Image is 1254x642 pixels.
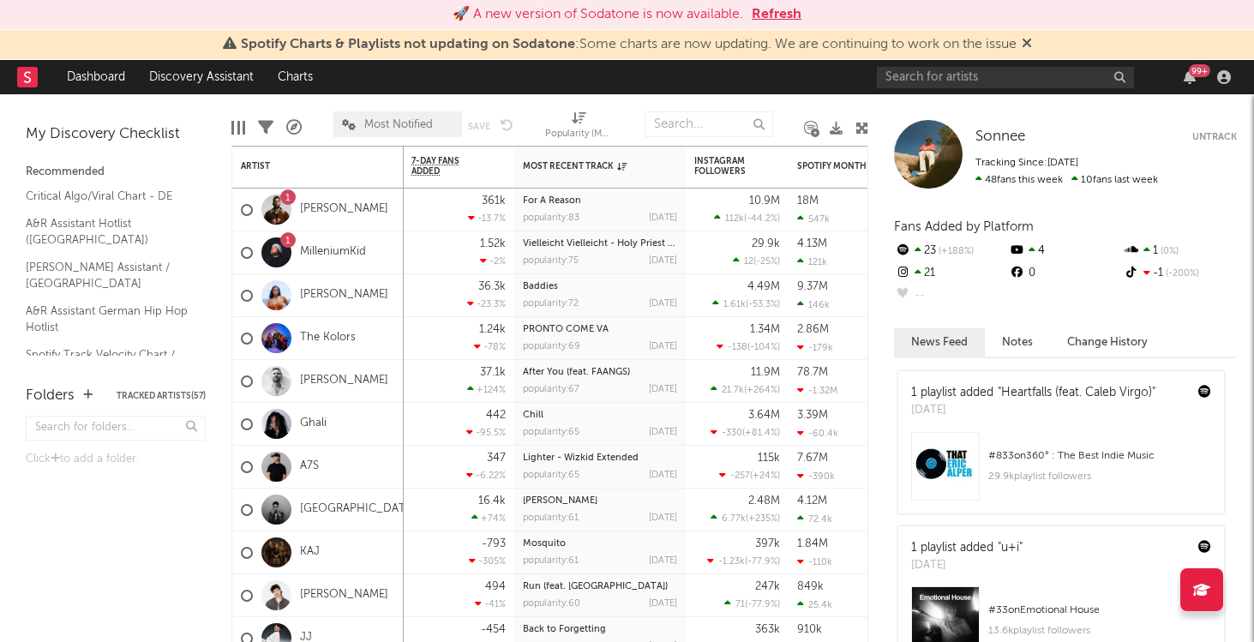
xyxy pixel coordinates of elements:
[1123,240,1237,262] div: 1
[748,495,780,507] div: 2.48M
[758,453,780,464] div: 115k
[480,367,506,378] div: 37.1k
[364,119,433,130] span: Most Notified
[797,410,828,421] div: 3.39M
[748,300,777,309] span: -53.3 %
[26,449,206,470] div: Click to add a folder.
[797,495,827,507] div: 4.12M
[711,513,780,524] div: ( )
[26,302,189,337] a: A&R Assistant German Hip Hop Hotlist
[481,624,506,635] div: -454
[988,621,1211,641] div: 13.6k playlist followers
[752,238,780,249] div: 29.9k
[545,103,614,153] div: Popularity (Most Recent Track)
[797,453,828,464] div: 7.67M
[797,342,833,353] div: -179k
[797,238,827,249] div: 4.13M
[894,328,985,357] button: News Feed
[894,220,1034,233] span: Fans Added by Platform
[523,599,580,609] div: popularity: 60
[797,556,832,567] div: -110k
[523,161,651,171] div: Most Recent Track
[479,324,506,335] div: 1.24k
[755,624,780,635] div: 363k
[745,429,777,438] span: +81.4 %
[797,256,827,267] div: 121k
[286,103,302,153] div: A&R Pipeline
[523,496,677,506] div: Larry Hoover
[487,453,506,464] div: 347
[468,122,490,131] button: Save
[998,387,1155,399] a: "Heartfalls (feat. Caleb Virgo)"
[300,374,388,388] a: [PERSON_NAME]
[988,446,1211,466] div: # 833 on 360° : The Best Indie Music
[975,175,1158,185] span: 10 fans last week
[478,281,506,292] div: 36.3k
[748,514,777,524] span: +235 %
[751,367,780,378] div: 11.9M
[523,428,579,437] div: popularity: 65
[523,471,579,480] div: popularity: 65
[26,258,189,293] a: [PERSON_NAME] Assistant / [GEOGRAPHIC_DATA]
[523,325,609,334] a: PRONTO COME VA
[797,161,926,171] div: Spotify Monthly Listeners
[467,298,506,309] div: -23.3 %
[523,496,597,506] a: [PERSON_NAME]
[1022,38,1032,51] span: Dismiss
[26,386,75,406] div: Folders
[649,385,677,394] div: [DATE]
[730,471,750,481] span: -257
[300,288,388,303] a: [PERSON_NAME]
[523,239,677,249] div: Vielleicht Vielleicht - Holy Priest & elMefti Remix
[975,129,1025,144] span: Sonnee
[300,588,388,603] a: [PERSON_NAME]
[117,392,206,400] button: Tracked Artists(57)
[411,156,480,177] span: 7-Day Fans Added
[750,343,777,352] span: -104 %
[797,471,835,482] div: -390k
[711,427,780,438] div: ( )
[975,175,1063,185] span: 48 fans this week
[300,502,416,517] a: [GEOGRAPHIC_DATA]
[55,60,137,94] a: Dashboard
[480,238,506,249] div: 1.52k
[300,545,320,560] a: KAJ
[468,213,506,224] div: -13.7 %
[523,582,668,591] a: Run (feat. [GEOGRAPHIC_DATA])
[719,470,780,481] div: ( )
[725,214,744,224] span: 112k
[1050,328,1165,357] button: Change History
[523,453,677,463] div: Lighter - Wizkid Extended
[26,124,206,145] div: My Discovery Checklist
[898,432,1224,513] a: #833on360° : The Best Indie Music29.9kplaylist followers
[712,298,780,309] div: ( )
[911,402,1155,419] div: [DATE]
[523,213,579,223] div: popularity: 83
[755,538,780,549] div: 397k
[266,60,325,94] a: Charts
[694,156,754,177] div: Instagram Followers
[797,324,829,335] div: 2.86M
[523,582,677,591] div: Run (feat. Ragdoll)
[523,368,677,377] div: After You (feat. FAANGS)
[649,213,677,223] div: [DATE]
[523,513,579,523] div: popularity: 61
[1008,262,1122,285] div: 0
[523,539,566,549] a: Mosquito
[649,513,677,523] div: [DATE]
[1192,129,1237,146] button: Untrack
[988,600,1211,621] div: # 33 on Emotional House
[797,367,828,378] div: 78.7M
[797,599,832,610] div: 25.4k
[797,195,819,207] div: 18M
[466,470,506,481] div: -6.22 %
[1158,247,1179,256] span: 0 %
[747,281,780,292] div: 4.49M
[231,103,245,153] div: Edit Columns
[523,625,677,634] div: Back to Forgetting
[523,625,606,634] a: Back to Forgetting
[300,331,356,345] a: The Kolors
[467,384,506,395] div: +124 %
[474,341,506,352] div: -78 %
[649,556,677,566] div: [DATE]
